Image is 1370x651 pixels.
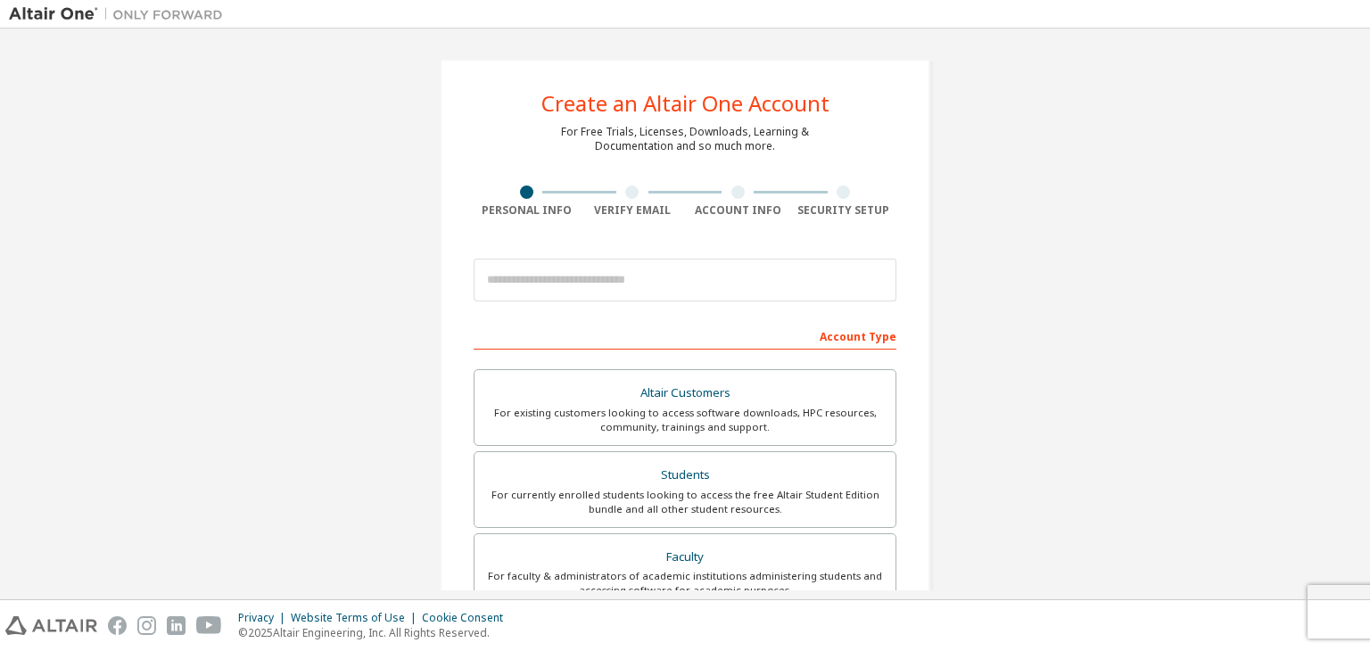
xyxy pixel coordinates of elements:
[137,616,156,635] img: instagram.svg
[485,381,885,406] div: Altair Customers
[485,463,885,488] div: Students
[5,616,97,635] img: altair_logo.svg
[291,611,422,625] div: Website Terms of Use
[485,488,885,516] div: For currently enrolled students looking to access the free Altair Student Edition bundle and all ...
[238,625,514,640] p: © 2025 Altair Engineering, Inc. All Rights Reserved.
[561,125,809,153] div: For Free Trials, Licenses, Downloads, Learning & Documentation and so much more.
[791,203,897,218] div: Security Setup
[474,203,580,218] div: Personal Info
[685,203,791,218] div: Account Info
[238,611,291,625] div: Privacy
[485,406,885,434] div: For existing customers looking to access software downloads, HPC resources, community, trainings ...
[167,616,186,635] img: linkedin.svg
[196,616,222,635] img: youtube.svg
[9,5,232,23] img: Altair One
[422,611,514,625] div: Cookie Consent
[541,93,829,114] div: Create an Altair One Account
[485,569,885,597] div: For faculty & administrators of academic institutions administering students and accessing softwa...
[485,545,885,570] div: Faculty
[108,616,127,635] img: facebook.svg
[580,203,686,218] div: Verify Email
[474,321,896,350] div: Account Type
